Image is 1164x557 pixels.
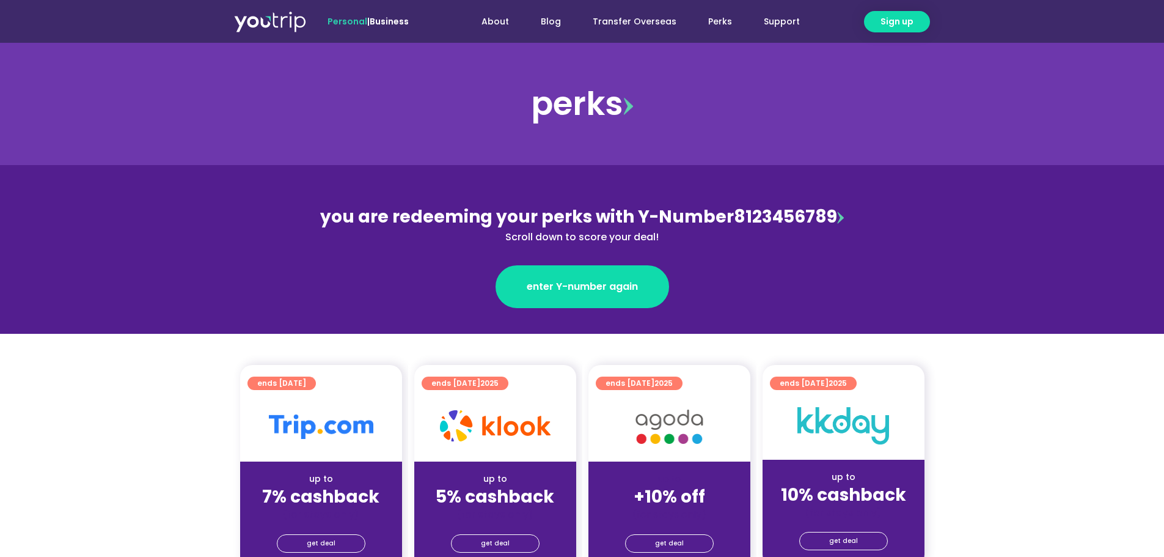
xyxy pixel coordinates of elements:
span: get deal [307,535,335,552]
a: Support [748,10,816,33]
div: (for stays only) [598,508,741,521]
a: About [466,10,525,33]
div: (for stays only) [772,506,915,519]
span: up to [658,473,681,485]
a: get deal [277,534,365,553]
span: 2025 [654,378,673,388]
a: Blog [525,10,577,33]
span: | [328,15,409,28]
a: ends [DATE]2025 [596,377,683,390]
div: up to [250,473,392,485]
a: get deal [799,532,888,550]
a: Business [370,15,409,28]
span: get deal [829,533,858,550]
a: ends [DATE]2025 [770,377,857,390]
a: get deal [625,534,714,553]
a: get deal [451,534,540,553]
span: ends [DATE] [780,377,847,390]
div: (for stays only) [250,508,392,521]
a: Sign up [864,11,930,32]
span: you are redeeming your perks with Y-Number [320,205,734,229]
strong: +10% off [634,485,705,509]
a: Perks [692,10,748,33]
a: enter Y-number again [496,265,669,308]
span: ends [DATE] [257,377,306,390]
span: 2025 [829,378,847,388]
div: up to [424,473,566,485]
a: Transfer Overseas [577,10,692,33]
span: Personal [328,15,367,28]
strong: 5% cashback [436,485,554,509]
span: ends [DATE] [431,377,499,390]
nav: Menu [442,10,816,33]
div: Scroll down to score your deal! [317,230,847,245]
div: 8123456789 [317,204,847,245]
strong: 7% cashback [262,485,379,509]
span: 2025 [480,378,499,388]
span: get deal [481,535,510,552]
span: enter Y-number again [527,279,638,294]
a: ends [DATE] [247,377,316,390]
a: ends [DATE]2025 [422,377,508,390]
span: Sign up [880,15,913,28]
div: (for stays only) [424,508,566,521]
span: ends [DATE] [606,377,673,390]
span: get deal [655,535,684,552]
strong: 10% cashback [781,483,906,507]
div: up to [772,471,915,484]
